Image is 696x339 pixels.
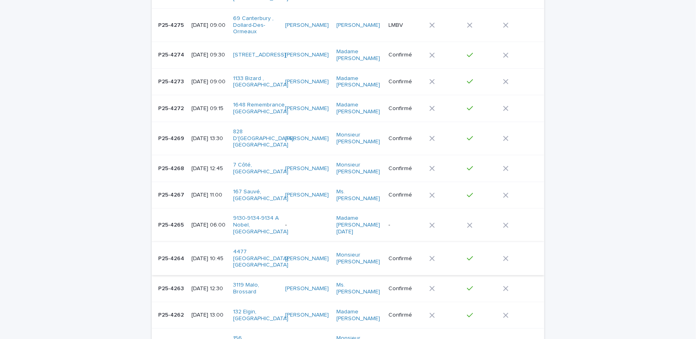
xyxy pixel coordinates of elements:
a: [PERSON_NAME] [336,22,380,29]
a: 167 Sauvé, [GEOGRAPHIC_DATA] [233,189,288,202]
p: P25-4263 [158,284,185,292]
p: Confirmé [388,165,423,172]
p: LMBV [388,22,423,29]
p: [DATE] 09:00 [191,22,227,29]
p: [DATE] 09:30 [191,52,227,58]
a: 69 Canterbury , Dollard-Des-Ormeaux [233,15,278,35]
tr: P25-4268P25-4268 [DATE] 12:457 Côté, [GEOGRAPHIC_DATA] [PERSON_NAME] Monsieur [PERSON_NAME] Confirmé [152,155,544,182]
p: - [388,222,423,229]
p: P25-4264 [158,254,186,262]
a: [PERSON_NAME] [285,255,329,262]
a: 1133 Bizard , [GEOGRAPHIC_DATA] [233,75,288,89]
tr: P25-4262P25-4262 [DATE] 13:00132 Elgin, [GEOGRAPHIC_DATA] [PERSON_NAME] Madame [PERSON_NAME] Conf... [152,302,544,329]
a: [STREET_ADDRESS] [233,52,286,58]
p: P25-4274 [158,50,186,58]
p: Confirmé [388,192,423,199]
a: 1648 Remembrance, [GEOGRAPHIC_DATA] [233,102,288,115]
a: Madame [PERSON_NAME] [336,48,381,62]
a: Monsieur [PERSON_NAME] [336,252,381,265]
tr: P25-4263P25-4263 [DATE] 12:303119 Malo, Brossard [PERSON_NAME] Ms. [PERSON_NAME] Confirmé [152,275,544,302]
p: Confirmé [388,312,423,319]
a: [PERSON_NAME] [285,135,329,142]
p: P25-4267 [158,190,186,199]
a: 7 Côté, [GEOGRAPHIC_DATA] [233,162,288,175]
p: P25-4262 [158,310,185,319]
a: [PERSON_NAME] [285,312,329,319]
p: P25-4273 [158,77,185,85]
a: [PERSON_NAME] [285,78,329,85]
a: [PERSON_NAME] [285,22,329,29]
tr: P25-4273P25-4273 [DATE] 09:001133 Bizard , [GEOGRAPHIC_DATA] [PERSON_NAME] Madame [PERSON_NAME] C... [152,68,544,95]
p: Confirmé [388,105,423,112]
p: [DATE] 06:00 [191,222,227,229]
a: Madame [PERSON_NAME] [336,309,381,322]
p: [DATE] 12:45 [191,165,227,172]
p: [DATE] 09:15 [191,105,227,112]
p: P25-4272 [158,104,185,112]
a: [PERSON_NAME] [285,192,329,199]
a: 3119 Malo, Brossard [233,282,278,295]
a: Madame [PERSON_NAME] [336,102,381,115]
tr: P25-4272P25-4272 [DATE] 09:151648 Remembrance, [GEOGRAPHIC_DATA] [PERSON_NAME] Madame [PERSON_NAM... [152,95,544,122]
p: P25-4269 [158,134,186,142]
tr: P25-4274P25-4274 [DATE] 09:30[STREET_ADDRESS] [PERSON_NAME] Madame [PERSON_NAME] Confirmé [152,42,544,69]
a: 4477 [GEOGRAPHIC_DATA], [GEOGRAPHIC_DATA] [233,249,290,269]
p: P25-4275 [158,20,185,29]
p: [DATE] 09:00 [191,78,227,85]
p: [DATE] 10:45 [191,255,227,262]
a: Monsieur [PERSON_NAME] [336,132,381,145]
p: Confirmé [388,135,423,142]
tr: P25-4269P25-4269 [DATE] 13:30828 D'[GEOGRAPHIC_DATA], [GEOGRAPHIC_DATA] [PERSON_NAME] Monsieur [P... [152,122,544,155]
p: Confirmé [388,285,423,292]
p: Confirmé [388,255,423,262]
a: [PERSON_NAME] [285,165,329,172]
a: 9130-9134-9134 A Nobel, [GEOGRAPHIC_DATA] [233,215,288,235]
p: Confirmé [388,78,423,85]
p: [DATE] 13:30 [191,135,227,142]
p: [DATE] 12:30 [191,285,227,292]
a: Madame [PERSON_NAME][DATE] [336,215,381,235]
a: [PERSON_NAME] [285,52,329,58]
tr: P25-4267P25-4267 [DATE] 11:00167 Sauvé, [GEOGRAPHIC_DATA] [PERSON_NAME] Ms. [PERSON_NAME] Confirmé [152,182,544,209]
a: Madame [PERSON_NAME] [336,75,381,89]
a: Ms. [PERSON_NAME] [336,282,381,295]
a: Ms. [PERSON_NAME] [336,189,381,202]
a: 132 Elgin, [GEOGRAPHIC_DATA] [233,309,288,322]
a: 828 D'[GEOGRAPHIC_DATA], [GEOGRAPHIC_DATA] [233,128,295,148]
a: Monsieur [PERSON_NAME] [336,162,381,175]
a: [PERSON_NAME] [285,285,329,292]
a: [PERSON_NAME] [285,105,329,112]
p: [DATE] 11:00 [191,192,227,199]
p: P25-4265 [158,220,185,229]
tr: P25-4275P25-4275 [DATE] 09:0069 Canterbury , Dollard-Des-Ormeaux [PERSON_NAME] [PERSON_NAME] LMBV [152,8,544,42]
p: - [285,222,330,229]
p: P25-4268 [158,164,186,172]
tr: P25-4265P25-4265 [DATE] 06:009130-9134-9134 A Nobel, [GEOGRAPHIC_DATA] -Madame [PERSON_NAME][DATE] - [152,209,544,242]
p: [DATE] 13:00 [191,312,227,319]
tr: P25-4264P25-4264 [DATE] 10:454477 [GEOGRAPHIC_DATA], [GEOGRAPHIC_DATA] [PERSON_NAME] Monsieur [PE... [152,242,544,275]
p: Confirmé [388,52,423,58]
